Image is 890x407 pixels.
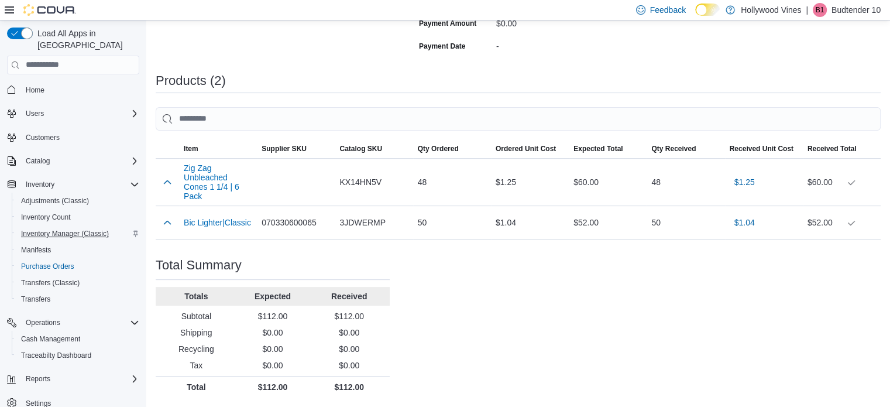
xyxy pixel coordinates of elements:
p: Expected [237,290,309,302]
button: Operations [2,314,144,331]
button: Transfers [12,291,144,307]
a: Purchase Orders [16,259,79,273]
a: Manifests [16,243,56,257]
button: Manifests [12,242,144,258]
span: Feedback [650,4,686,16]
input: Dark Mode [695,4,720,16]
button: Qty Ordered [413,139,491,158]
p: $0.00 [237,360,309,371]
p: $0.00 [237,343,309,355]
button: Received Unit Cost [725,139,803,158]
div: $52.00 [569,211,647,234]
button: Purchase Orders [12,258,144,275]
span: B1 [816,3,824,17]
div: 48 [647,170,724,194]
span: Received Total [807,144,857,153]
button: Adjustments (Classic) [12,193,144,209]
span: KX14HN5V [339,175,382,189]
div: - [496,37,653,51]
span: Operations [26,318,60,327]
label: Payment Date [419,42,465,51]
button: Ordered Unit Cost [491,139,569,158]
p: Shipping [160,327,232,338]
span: Customers [26,133,60,142]
a: Customers [21,131,64,145]
button: Reports [21,372,55,386]
span: Manifests [16,243,139,257]
p: $112.00 [237,310,309,322]
p: $112.00 [313,381,385,393]
span: Home [26,85,44,95]
div: 48 [413,170,491,194]
p: $0.00 [237,327,309,338]
span: Catalog [21,154,139,168]
p: Budtender 10 [831,3,881,17]
span: 070330600065 [262,216,316,230]
button: $1.25 [730,170,760,194]
h3: Total Summary [156,258,242,272]
button: Users [2,105,144,122]
a: Transfers (Classic) [16,276,84,290]
span: Inventory Count [16,210,139,224]
img: Cova [23,4,76,16]
a: Traceabilty Dashboard [16,348,96,362]
span: Received Unit Cost [730,144,793,153]
span: Inventory Count [21,213,71,222]
button: Supplier SKU [257,139,335,158]
span: Cash Management [16,332,139,346]
h3: Products (2) [156,74,226,88]
span: $1.04 [734,217,755,228]
span: Transfers (Classic) [21,278,80,288]
span: Inventory [21,177,139,191]
span: Load All Apps in [GEOGRAPHIC_DATA] [33,28,139,51]
div: $1.04 [491,211,569,234]
a: Home [21,83,49,97]
p: Tax [160,360,232,371]
p: Total [160,381,232,393]
span: Reports [26,374,50,384]
label: Payment Amount [419,19,476,28]
span: Reports [21,372,139,386]
span: Supplier SKU [262,144,307,153]
p: Subtotal [160,310,232,322]
a: Adjustments (Classic) [16,194,94,208]
span: Catalog [26,156,50,166]
span: Inventory [26,180,54,189]
button: Cash Management [12,331,144,347]
p: $112.00 [237,381,309,393]
span: Purchase Orders [16,259,139,273]
div: $60.00 [569,170,647,194]
button: Bic Lighter|Classic [184,218,251,227]
button: Traceabilty Dashboard [12,347,144,364]
a: Inventory Manager (Classic) [16,227,114,241]
span: Manifests [21,245,51,255]
span: $1.25 [734,176,755,188]
span: Traceabilty Dashboard [21,351,91,360]
button: Expected Total [569,139,647,158]
span: Transfers [21,295,50,304]
span: Expected Total [573,144,623,153]
span: Transfers [16,292,139,306]
span: Users [26,109,44,118]
button: Operations [21,316,65,330]
span: Item [184,144,198,153]
span: Inventory Manager (Classic) [21,229,109,238]
button: Inventory [21,177,59,191]
button: Users [21,107,49,121]
a: Inventory Count [16,210,75,224]
button: Zig Zag Unbleached Cones 1 1/4 | 6 Pack [184,163,252,201]
div: $1.25 [491,170,569,194]
span: Users [21,107,139,121]
p: $0.00 [313,343,385,355]
button: Reports [2,371,144,387]
button: Transfers (Classic) [12,275,144,291]
span: Purchase Orders [21,262,74,271]
span: Qty Ordered [418,144,459,153]
span: Cash Management [21,334,80,344]
div: $60.00 [807,175,876,189]
span: Ordered Unit Cost [496,144,556,153]
span: Transfers (Classic) [16,276,139,290]
p: Hollywood Vines [741,3,801,17]
p: | [806,3,808,17]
